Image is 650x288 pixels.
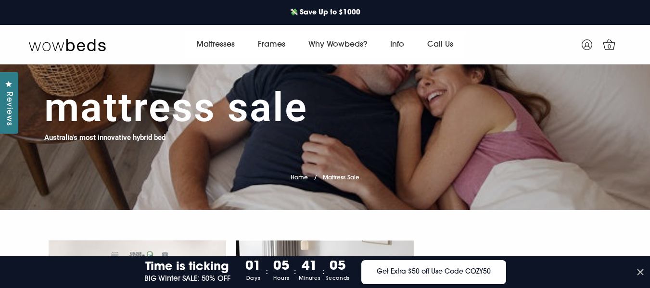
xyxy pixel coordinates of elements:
[185,31,246,58] a: Mattresses
[291,175,308,181] a: Home
[29,38,106,51] img: Wow Beds Logo
[245,260,261,274] h4: 01
[299,274,321,285] div: Minutes
[246,31,297,58] a: Frames
[330,260,346,274] h4: 05
[297,31,379,58] a: Why Wowbeds?
[322,269,326,275] div: :
[597,33,621,57] a: 0
[323,175,359,181] span: Mattress Sale
[273,260,289,274] h4: 05
[294,269,297,275] div: :
[273,274,289,285] div: Hours
[605,42,614,52] span: 0
[416,31,465,58] a: Call Us
[144,261,230,275] div: Time is ticking
[326,274,350,285] div: Seconds
[2,92,15,126] span: Reviews
[361,261,506,284] a: Get Extra $50 off Use Code COZY50
[291,162,360,187] nav: breadcrumbs
[246,274,260,285] div: Days
[285,3,365,23] a: 💸 Save Up to $1000
[144,275,230,284] div: BIG Winter SALE: 50% OFF
[314,175,317,181] span: /
[44,84,308,132] h1: Mattress Sale
[302,260,318,274] h4: 41
[266,269,269,275] div: :
[637,268,644,276] button: Close timer bar
[379,31,416,58] a: Info
[44,132,166,143] h4: Australia's most innovative hybrid bed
